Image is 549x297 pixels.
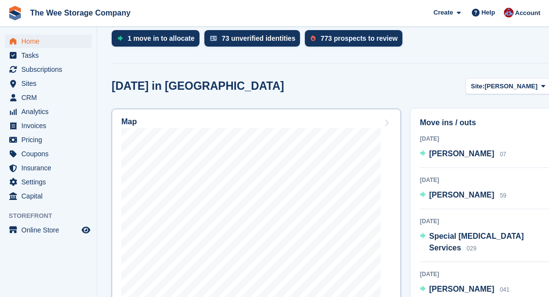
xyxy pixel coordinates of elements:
[500,192,506,199] span: 59
[21,133,80,147] span: Pricing
[482,8,495,17] span: Help
[433,8,453,17] span: Create
[429,285,494,293] span: [PERSON_NAME]
[21,119,80,132] span: Invoices
[420,283,510,296] a: [PERSON_NAME] 041
[117,35,123,41] img: move_ins_to_allocate_icon-fdf77a2bb77ea45bf5b3d319d69a93e2d87916cf1d5bf7949dd705db3b84f3ca.svg
[5,91,92,104] a: menu
[21,34,80,48] span: Home
[21,161,80,175] span: Insurance
[429,191,494,199] span: [PERSON_NAME]
[26,5,134,21] a: The Wee Storage Company
[222,34,296,42] div: 73 unverified identities
[500,286,510,293] span: 041
[21,91,80,104] span: CRM
[210,35,217,41] img: verify_identity-adf6edd0f0f0b5bbfe63781bf79b02c33cf7c696d77639b501bdc392416b5a36.svg
[320,34,398,42] div: 773 prospects to review
[21,147,80,161] span: Coupons
[121,117,137,126] h2: Map
[504,8,514,17] img: Scott Ritchie
[500,151,506,158] span: 07
[5,133,92,147] a: menu
[204,30,305,51] a: 73 unverified identities
[21,175,80,189] span: Settings
[5,223,92,237] a: menu
[5,189,92,203] a: menu
[515,8,540,18] span: Account
[5,63,92,76] a: menu
[5,34,92,48] a: menu
[484,82,537,91] span: [PERSON_NAME]
[311,35,316,41] img: prospect-51fa495bee0391a8d652442698ab0144808aea92771e9ea1ae160a38d050c398.svg
[21,105,80,118] span: Analytics
[429,232,524,252] span: Special [MEDICAL_DATA] Services
[21,49,80,62] span: Tasks
[471,82,484,91] span: Site:
[5,105,92,118] a: menu
[420,189,506,202] a: [PERSON_NAME] 59
[80,224,92,236] a: Preview store
[429,149,494,158] span: [PERSON_NAME]
[5,161,92,175] a: menu
[9,211,97,221] span: Storefront
[21,223,80,237] span: Online Store
[5,175,92,189] a: menu
[112,80,284,93] h2: [DATE] in [GEOGRAPHIC_DATA]
[8,6,22,20] img: stora-icon-8386f47178a22dfd0bd8f6a31ec36ba5ce8667c1dd55bd0f319d3a0aa187defe.svg
[112,30,204,51] a: 1 move in to allocate
[128,34,195,42] div: 1 move in to allocate
[5,119,92,132] a: menu
[5,147,92,161] a: menu
[305,30,407,51] a: 773 prospects to review
[420,148,506,161] a: [PERSON_NAME] 07
[21,63,80,76] span: Subscriptions
[21,189,80,203] span: Capital
[466,245,476,252] span: 029
[5,77,92,90] a: menu
[21,77,80,90] span: Sites
[5,49,92,62] a: menu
